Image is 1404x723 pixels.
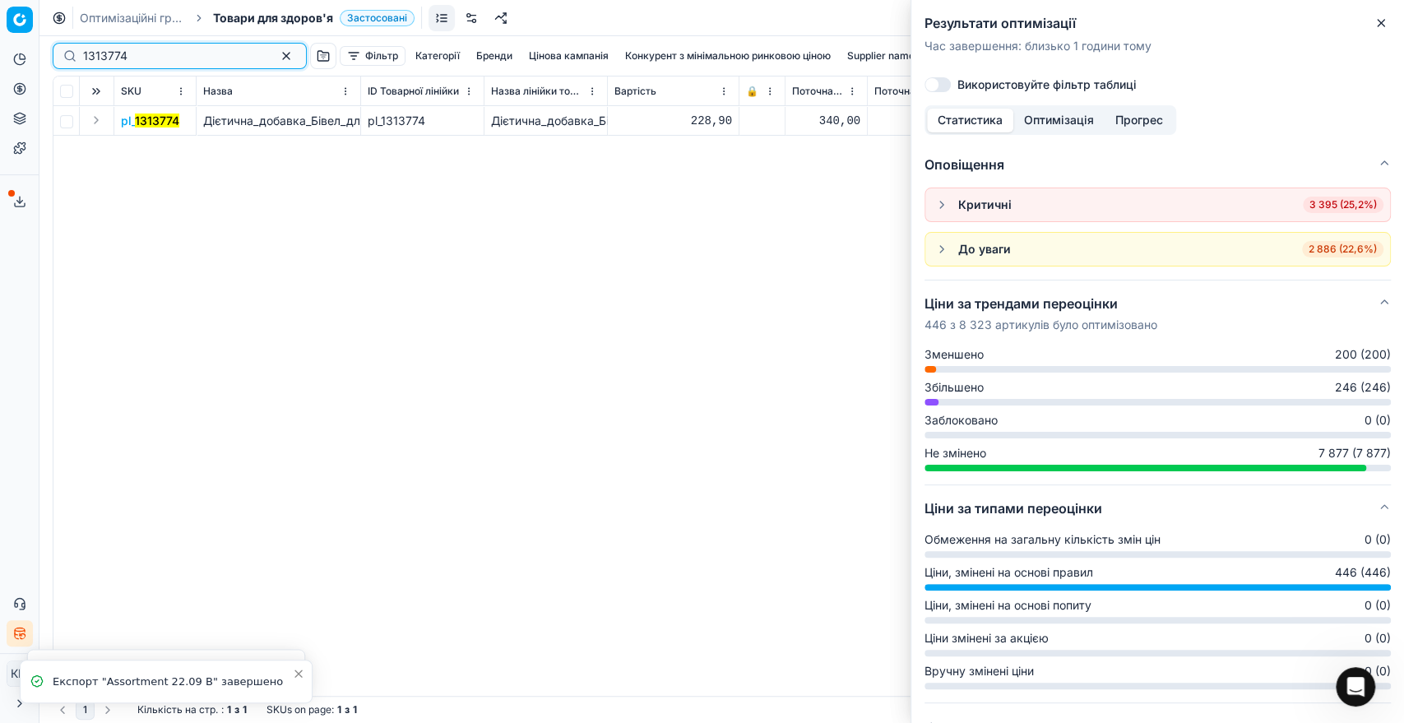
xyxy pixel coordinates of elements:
button: Фільтр [340,46,405,66]
div: Критичні [958,197,1012,213]
label: Використовуйте фільтр таблиці [957,79,1137,90]
div: 340,00 [874,113,984,129]
div: Ціни за типами переоцінки [924,531,1391,702]
div: 228,90 [614,113,732,129]
button: Прогрес [1105,109,1174,132]
button: Оптимізація [1013,109,1105,132]
span: 0 (0) [1365,630,1391,647]
button: Статистика [927,109,1013,132]
span: Застосовані [340,10,415,26]
span: 200 (200) [1335,346,1391,363]
button: Цінова кампанія [522,46,615,66]
input: Пошук по SKU або назві [83,48,263,64]
span: Зменшено [924,346,984,363]
span: Заблоковано [924,412,998,429]
div: До уваги [958,241,1011,257]
span: 3 395 (25,2%) [1303,197,1383,213]
span: Назва [203,85,233,98]
mark: 1313774 [135,114,179,127]
span: Товари для здоров'я [213,10,333,26]
span: Збільшено [924,379,984,396]
button: Supplier name [841,46,921,66]
span: Ціни, змінені на основі попиту [924,597,1091,614]
span: 446 (446) [1335,564,1391,581]
span: Товари для здоров'яЗастосовані [213,10,415,26]
span: Дієтична_добавка_Бівел_для_підтримки_імунної_системи_суспензія_120_мл_у_пляшці_з_мірною_кришкою [203,114,799,127]
span: 2 886 (22,6%) [1302,241,1383,257]
button: КM [7,660,33,687]
span: Ціни змінені за акцією [924,630,1049,647]
span: 7 877 (7 877) [1318,445,1391,461]
span: Вручну змінені ціни [924,663,1034,679]
span: Не змінено [924,445,986,461]
button: Ціни за типами переоцінки [924,485,1391,531]
strong: 1 [337,703,341,716]
div: pl_1313774 [368,113,477,129]
span: pl_ [121,113,179,129]
div: Експорт "Assortment 22.09 В" завершено [53,674,292,690]
span: Вартість [614,85,656,98]
span: SKU [121,85,141,98]
div: Дієтична_добавка_Бівел_для_підтримки_імунної_системи_суспензія_120_мл_у_пляшці_з_мірною_кришкою [491,113,600,129]
span: Поточна промо ціна [874,85,967,98]
span: 0 (0) [1365,663,1391,679]
span: Ціни, змінені на основі правил [924,564,1093,581]
button: pl_1313774 [121,113,179,129]
strong: з [345,703,350,716]
span: 0 (0) [1365,597,1391,614]
h5: Ціни за трендами переоцінки [924,294,1157,313]
span: Обмеження на загальну кількість змін цін [924,531,1161,548]
div: Оповіщення [924,188,1391,280]
button: Бренди [470,46,519,66]
strong: 1 [353,703,357,716]
button: Close toast [289,664,308,684]
span: 🔒 [746,85,758,98]
h2: Результати оптимізації [924,13,1391,33]
div: Ціни за трендами переоцінки446 з 8 323 артикулів було оптимізовано [924,346,1391,484]
span: 246 (246) [1335,379,1391,396]
span: Назва лінійки товарів [491,85,584,98]
div: 340,00 [792,113,860,129]
span: 0 (0) [1365,531,1391,548]
button: Expand all [86,81,106,101]
iframe: Intercom live chat [1336,667,1375,707]
span: Поточна ціна [792,85,844,98]
button: Конкурент з мінімальною ринковою ціною [619,46,837,66]
button: Ціни за трендами переоцінки446 з 8 323 артикулів було оптимізовано [924,280,1391,346]
a: Оптимізаційні групи [80,10,185,26]
button: Категорії [409,46,466,66]
button: Оповіщення [924,141,1391,188]
span: КM [7,661,32,686]
span: ID Товарної лінійки [368,85,459,98]
p: 446 з 8 323 артикулів було оптимізовано [924,317,1157,333]
nav: breadcrumb [80,10,415,26]
span: 0 (0) [1365,412,1391,429]
p: Час завершення : близько 1 години тому [924,38,1391,54]
button: Expand [86,110,106,130]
